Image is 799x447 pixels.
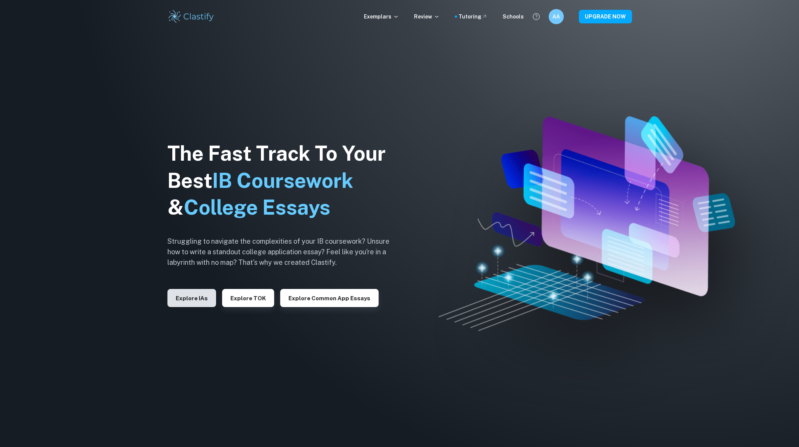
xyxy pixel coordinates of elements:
[184,195,330,219] span: College Essays
[280,294,379,301] a: Explore Common App essays
[579,10,632,23] button: UPGRADE NOW
[167,236,401,268] h6: Struggling to navigate the complexities of your IB coursework? Unsure how to write a standout col...
[439,116,735,331] img: Clastify hero
[167,289,216,307] button: Explore IAs
[549,9,564,24] button: AA
[167,294,216,301] a: Explore IAs
[552,12,560,21] h6: AA
[530,10,543,23] button: Help and Feedback
[503,12,524,21] a: Schools
[459,12,488,21] a: Tutoring
[414,12,440,21] p: Review
[222,294,274,301] a: Explore TOK
[364,12,399,21] p: Exemplars
[212,169,353,192] span: IB Coursework
[167,140,401,221] h1: The Fast Track To Your Best &
[280,289,379,307] button: Explore Common App essays
[222,289,274,307] button: Explore TOK
[167,9,215,24] img: Clastify logo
